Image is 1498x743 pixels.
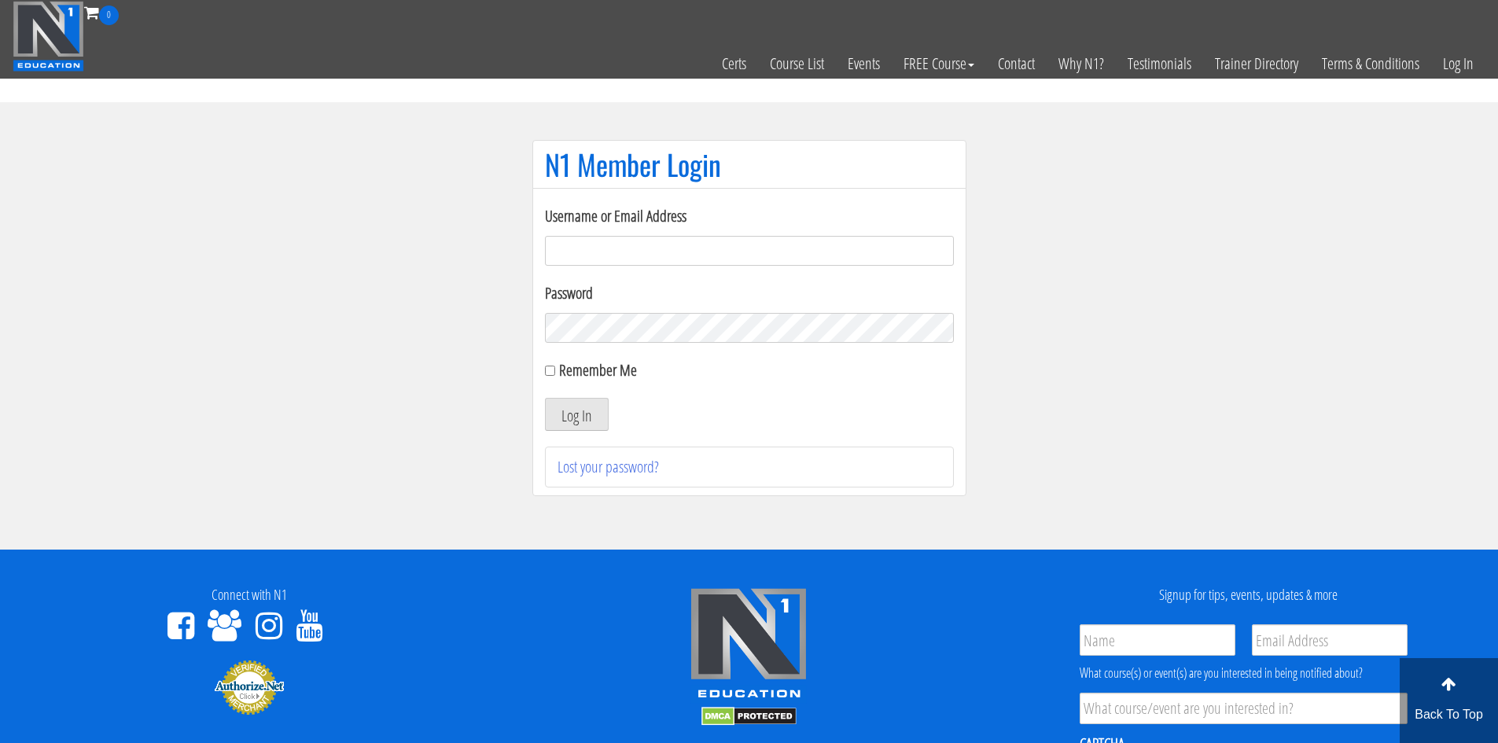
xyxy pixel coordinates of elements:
[836,25,892,102] a: Events
[84,2,119,23] a: 0
[758,25,836,102] a: Course List
[710,25,758,102] a: Certs
[558,456,659,477] a: Lost your password?
[892,25,986,102] a: FREE Course
[1310,25,1431,102] a: Terms & Conditions
[701,707,797,726] img: DMCA.com Protection Status
[1431,25,1485,102] a: Log In
[12,587,488,603] h4: Connect with N1
[1080,664,1408,682] div: What course(s) or event(s) are you interested in being notified about?
[99,6,119,25] span: 0
[986,25,1047,102] a: Contact
[545,204,954,228] label: Username or Email Address
[214,659,285,715] img: Authorize.Net Merchant - Click to Verify
[1116,25,1203,102] a: Testimonials
[1203,25,1310,102] a: Trainer Directory
[545,281,954,305] label: Password
[1252,624,1408,656] input: Email Address
[690,587,808,704] img: n1-edu-logo
[1010,587,1486,603] h4: Signup for tips, events, updates & more
[1047,25,1116,102] a: Why N1?
[559,359,637,381] label: Remember Me
[545,398,609,431] button: Log In
[1400,705,1498,724] p: Back To Top
[545,149,954,180] h1: N1 Member Login
[1080,624,1235,656] input: Name
[1080,693,1408,724] input: What course/event are you interested in?
[13,1,84,72] img: n1-education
